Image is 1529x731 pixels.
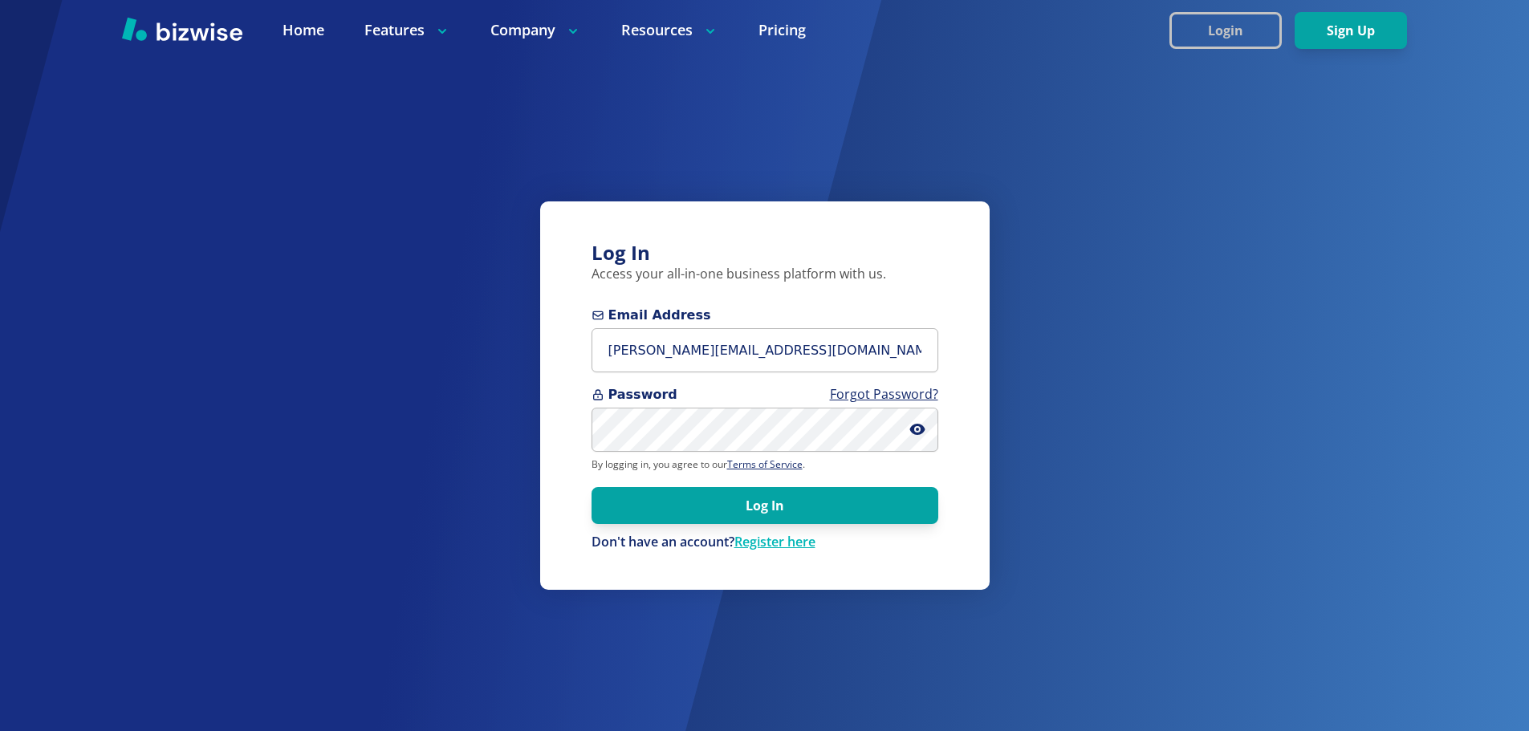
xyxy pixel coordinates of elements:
[758,20,806,40] a: Pricing
[283,20,324,40] a: Home
[1295,12,1407,49] button: Sign Up
[830,385,938,403] a: Forgot Password?
[490,20,581,40] p: Company
[592,306,938,325] span: Email Address
[122,17,242,41] img: Bizwise Logo
[592,240,938,266] h3: Log In
[592,487,938,524] button: Log In
[1295,23,1407,39] a: Sign Up
[592,266,938,283] p: Access your all-in-one business platform with us.
[734,533,815,550] a: Register here
[364,20,450,40] p: Features
[592,328,938,372] input: you@example.com
[592,534,938,551] div: Don't have an account?Register here
[592,534,938,551] p: Don't have an account?
[727,457,803,471] a: Terms of Service
[1169,12,1282,49] button: Login
[1169,23,1295,39] a: Login
[621,20,718,40] p: Resources
[592,458,938,471] p: By logging in, you agree to our .
[592,385,938,404] span: Password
